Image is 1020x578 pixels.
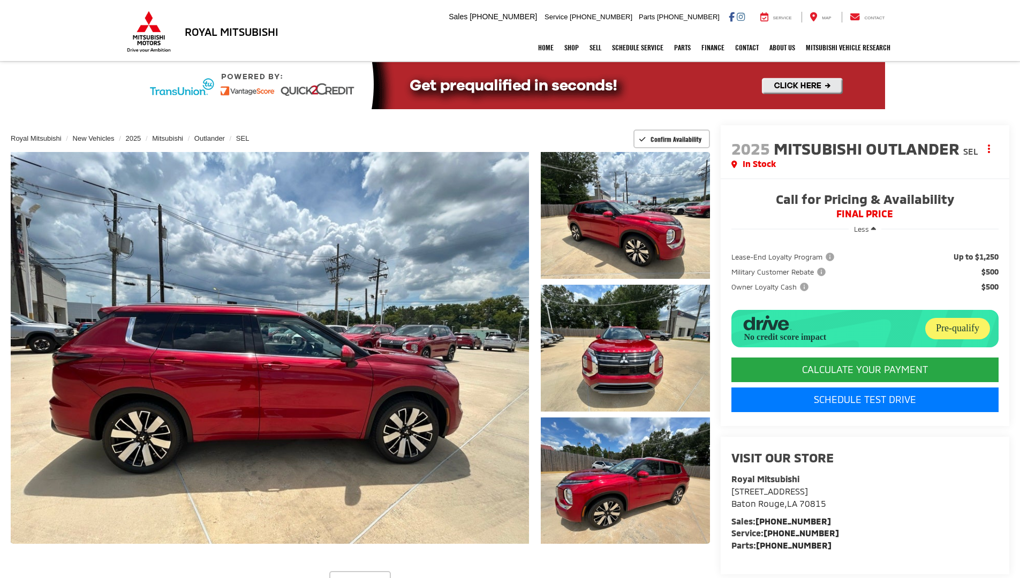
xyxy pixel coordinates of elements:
[696,34,730,61] a: Finance
[135,62,885,109] img: Quick2Credit
[584,34,607,61] a: Sell
[539,416,711,545] img: 2025 Mitsubishi Outlander SEL
[988,144,990,153] span: dropdown dots
[800,34,896,61] a: Mitsubishi Vehicle Research
[954,252,999,262] span: Up to $1,250
[125,11,173,52] img: Mitsubishi
[842,12,893,22] a: Contact
[731,358,999,382] : CALCULATE YOUR PAYMENT
[541,285,710,412] a: Expand Photo 2
[854,225,869,233] span: Less
[185,26,278,37] h3: Royal Mitsubishi
[822,16,831,20] span: Map
[541,417,710,544] a: Expand Photo 3
[449,12,467,21] span: Sales
[657,13,720,21] span: [PHONE_NUMBER]
[764,528,839,538] a: [PHONE_NUMBER]
[802,12,839,22] a: Map
[731,193,999,209] span: Call for Pricing & Availability
[539,150,711,280] img: 2025 Mitsubishi Outlander SEL
[73,134,115,142] a: New Vehicles
[11,134,62,142] a: Royal Mitsubishi
[639,13,655,21] span: Parts
[194,134,225,142] a: Outlander
[541,152,710,279] a: Expand Photo 1
[737,12,745,21] a: Instagram: Click to visit our Instagram page
[755,516,831,526] a: [PHONE_NUMBER]
[981,267,999,277] span: $500
[729,12,735,21] a: Facebook: Click to visit our Facebook page
[731,474,799,484] strong: Royal Mitsubishi
[731,267,828,277] span: Military Customer Rebate
[980,139,999,158] button: Actions
[731,486,826,508] a: [STREET_ADDRESS] Baton Rouge,LA 70815
[731,209,999,219] span: FINAL PRICE
[669,34,696,61] a: Parts: Opens in a new tab
[756,540,832,550] a: [PHONE_NUMBER]
[731,252,836,262] span: Lease-End Loyalty Program
[864,16,885,20] span: Contact
[773,16,792,20] span: Service
[559,34,584,61] a: Shop
[743,158,776,170] span: In Stock
[799,498,826,508] span: 70815
[533,34,559,61] a: Home
[470,12,537,21] span: [PHONE_NUMBER]
[731,498,784,508] span: Baton Rouge
[731,139,770,158] span: 2025
[730,34,764,61] a: Contact
[633,130,710,148] button: Confirm Availability
[963,146,978,156] span: SEL
[731,486,808,496] span: [STREET_ADDRESS]
[570,13,632,21] span: [PHONE_NUMBER]
[849,219,881,239] button: Less
[607,34,669,61] a: Schedule Service: Opens in a new tab
[731,540,832,550] strong: Parts:
[731,282,811,292] span: Owner Loyalty Cash
[236,134,250,142] a: SEL
[731,451,999,465] h2: Visit our Store
[545,13,568,21] span: Service
[731,282,812,292] button: Owner Loyalty Cash
[11,152,529,544] a: Expand Photo 0
[731,528,839,538] strong: Service:
[774,139,963,158] span: Mitsubishi Outlander
[731,387,999,412] a: Schedule Test Drive
[152,134,183,142] a: Mitsubishi
[125,134,141,142] a: 2025
[731,252,838,262] button: Lease-End Loyalty Program
[731,498,826,508] span: ,
[5,150,534,546] img: 2025 Mitsubishi Outlander SEL
[731,516,831,526] strong: Sales:
[981,282,999,292] span: $500
[752,12,800,22] a: Service
[651,135,701,143] span: Confirm Availability
[764,34,800,61] a: About Us
[787,498,797,508] span: LA
[539,283,711,413] img: 2025 Mitsubishi Outlander SEL
[731,267,829,277] button: Military Customer Rebate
